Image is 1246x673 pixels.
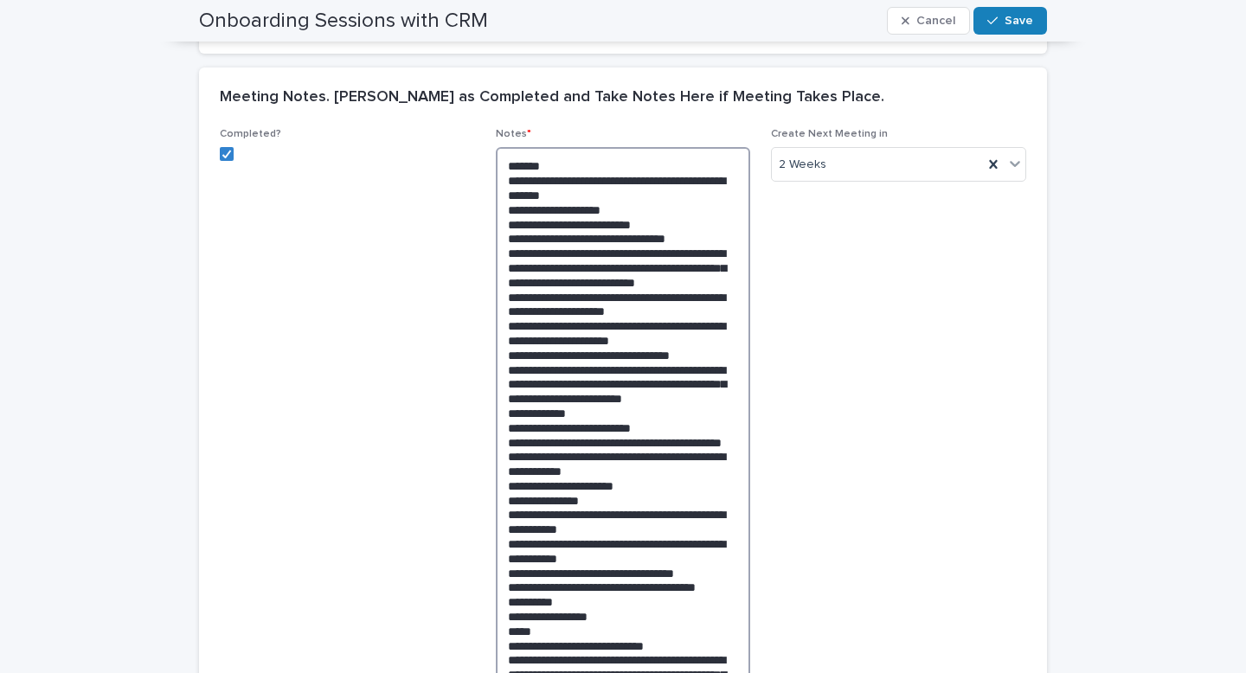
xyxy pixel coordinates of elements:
[1005,15,1033,27] span: Save
[887,7,970,35] button: Cancel
[199,9,488,34] h2: Onboarding Sessions with CRM
[496,129,531,139] span: Notes
[220,129,281,139] span: Completed?
[916,15,955,27] span: Cancel
[973,7,1047,35] button: Save
[771,129,888,139] span: Create Next Meeting in
[779,156,826,174] span: 2 Weeks
[220,88,884,107] h2: Meeting Notes. [PERSON_NAME] as Completed and Take Notes Here if Meeting Takes Place.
